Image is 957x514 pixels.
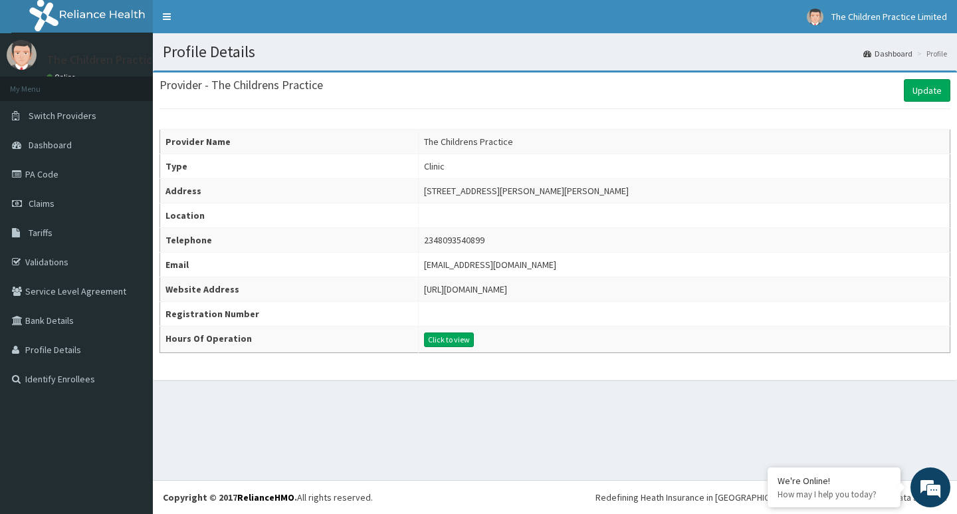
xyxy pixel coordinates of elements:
[163,43,947,61] h1: Profile Details
[807,9,823,25] img: User Image
[159,79,323,91] h3: Provider - The Childrens Practice
[160,203,419,228] th: Location
[29,227,53,239] span: Tariffs
[424,233,484,247] div: 2348093540899
[424,283,507,296] div: [URL][DOMAIN_NAME]
[29,139,72,151] span: Dashboard
[904,79,950,102] a: Update
[160,130,419,154] th: Provider Name
[778,475,891,487] div: We're Online!
[160,154,419,179] th: Type
[160,302,419,326] th: Registration Number
[160,253,419,277] th: Email
[160,277,419,302] th: Website Address
[7,40,37,70] img: User Image
[160,326,419,353] th: Hours Of Operation
[424,184,629,197] div: [STREET_ADDRESS][PERSON_NAME][PERSON_NAME]
[424,258,556,271] div: [EMAIL_ADDRESS][DOMAIN_NAME]
[163,491,297,503] strong: Copyright © 2017 .
[160,228,419,253] th: Telephone
[160,179,419,203] th: Address
[778,489,891,500] p: How may I help you today?
[863,48,912,59] a: Dashboard
[831,11,947,23] span: The Children Practice Limited
[424,332,474,347] button: Click to view
[237,491,294,503] a: RelianceHMO
[424,160,445,173] div: Clinic
[47,72,78,82] a: Online
[47,54,201,66] p: The Children Practice Limited
[29,110,96,122] span: Switch Providers
[153,480,957,514] footer: All rights reserved.
[914,48,947,59] li: Profile
[595,491,947,504] div: Redefining Heath Insurance in [GEOGRAPHIC_DATA] using Telemedicine and Data Science!
[424,135,513,148] div: The Childrens Practice
[29,197,54,209] span: Claims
